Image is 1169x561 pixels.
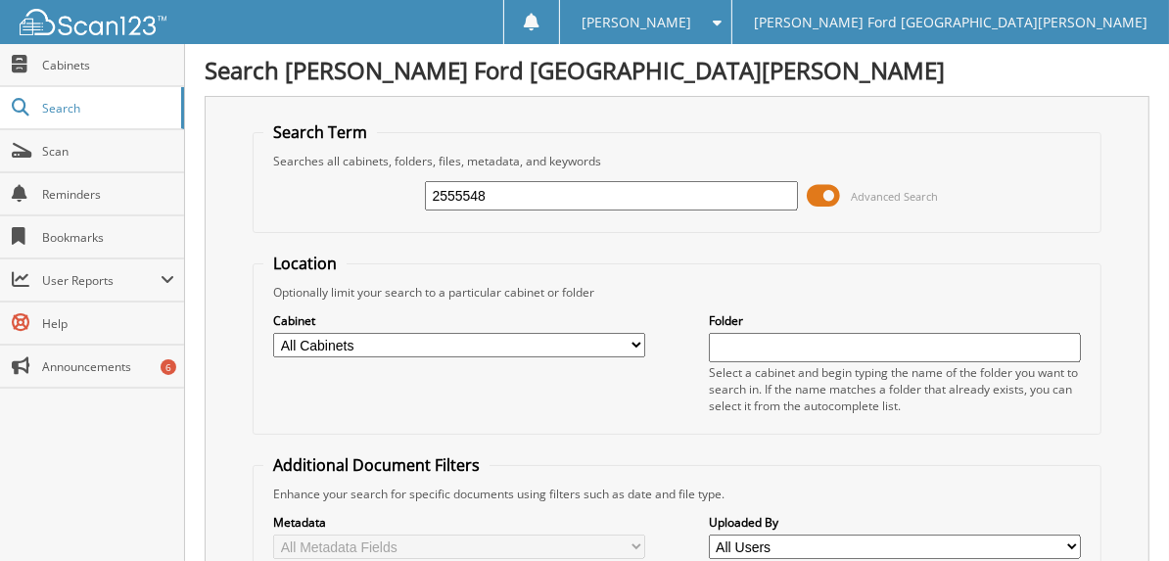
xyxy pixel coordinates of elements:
span: Reminders [42,186,174,203]
div: Searches all cabinets, folders, files, metadata, and keywords [263,153,1091,169]
legend: Search Term [263,121,377,143]
label: Uploaded By [709,514,1081,531]
img: scan123-logo-white.svg [20,9,166,35]
div: Select a cabinet and begin typing the name of the folder you want to search in. If the name match... [709,364,1081,414]
span: Search [42,100,171,117]
span: Announcements [42,358,174,375]
span: [PERSON_NAME] Ford [GEOGRAPHIC_DATA][PERSON_NAME] [754,17,1147,28]
legend: Location [263,253,347,274]
span: User Reports [42,272,161,289]
span: Cabinets [42,57,174,73]
div: 6 [161,359,176,375]
span: [PERSON_NAME] [582,17,691,28]
label: Folder [709,312,1081,329]
span: Scan [42,143,174,160]
h1: Search [PERSON_NAME] Ford [GEOGRAPHIC_DATA][PERSON_NAME] [205,54,1149,86]
label: Metadata [273,514,645,531]
iframe: Chat Widget [1071,467,1169,561]
div: Optionally limit your search to a particular cabinet or folder [263,284,1091,301]
div: Enhance your search for specific documents using filters such as date and file type. [263,486,1091,502]
label: Cabinet [273,312,645,329]
span: Bookmarks [42,229,174,246]
span: Advanced Search [852,189,939,204]
legend: Additional Document Filters [263,454,490,476]
span: Help [42,315,174,332]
